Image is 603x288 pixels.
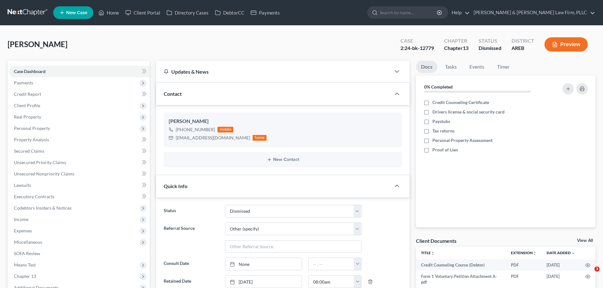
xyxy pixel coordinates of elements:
div: Chapter [444,45,468,52]
span: New Case [66,10,87,15]
label: Referral Source [160,223,222,253]
a: None [225,258,302,270]
label: Consult Date [160,258,222,270]
a: Docs [416,61,437,73]
td: PDF [506,271,542,288]
td: [DATE] [542,271,580,288]
span: Means Test [14,262,36,267]
a: Home [95,7,122,18]
span: Payments [14,80,33,85]
a: Lawsuits [9,180,150,191]
span: Contact [164,91,182,97]
a: Date Added expand_more [547,250,575,255]
span: Case Dashboard [14,69,46,74]
span: Unsecured Nonpriority Claims [14,171,74,176]
label: Status [160,205,222,218]
span: Miscellaneous [14,239,42,245]
a: Case Dashboard [9,66,150,77]
div: Case [400,37,434,45]
span: 3 [594,267,600,272]
iframe: Intercom live chat [581,267,597,282]
button: New Contact [169,157,397,162]
a: Property Analysis [9,134,150,145]
a: Timer [492,61,515,73]
div: Updates & News [164,68,383,75]
span: Drivers license & social security card [432,109,505,115]
input: -- : -- [309,258,354,270]
a: [PERSON_NAME] & [PERSON_NAME] Law Firm, PLLC [470,7,595,18]
a: Payments [248,7,283,18]
td: Form 1 Voluntary Petition Attachment A-pdf [416,271,506,288]
span: Personal Property Assessment [432,137,493,144]
span: Credit Counseling Certificate [432,99,489,106]
span: Credit Report [14,91,41,97]
a: Directory Cases [163,7,212,18]
div: District [512,37,534,45]
span: Lawsuits [14,182,31,188]
a: View All [577,238,593,243]
a: Events [464,61,489,73]
div: [EMAIL_ADDRESS][DOMAIN_NAME] [176,135,250,141]
a: SOFA Review [9,248,150,259]
input: Other Referral Source [225,241,361,253]
span: Income [14,217,28,222]
a: Help [449,7,470,18]
span: Chapter 13 [14,273,36,279]
input: -- : -- [309,276,354,288]
td: Credit Counseling Course (Debtor) [416,259,506,271]
span: Unsecured Priority Claims [14,160,66,165]
a: DebtorCC [212,7,248,18]
div: Chapter [444,37,468,45]
div: home [253,135,267,141]
a: Executory Contracts [9,191,150,202]
span: Secured Claims [14,148,44,154]
span: Executory Contracts [14,194,54,199]
a: Client Portal [122,7,163,18]
span: [PERSON_NAME] [8,40,67,49]
div: mobile [217,127,233,132]
a: Secured Claims [9,145,150,157]
button: Preview [544,37,588,52]
a: Extensionunfold_more [511,250,537,255]
span: Tax returns [432,128,455,134]
span: Quick Info [164,183,187,189]
span: Client Profile [14,103,40,108]
span: SOFA Review [14,251,40,256]
span: Property Analysis [14,137,49,142]
span: Personal Property [14,126,50,131]
div: Client Documents [416,237,456,244]
a: Credit Report [9,89,150,100]
span: Proof of Lien [432,147,458,153]
td: PDF [506,259,542,271]
a: [DATE] [225,276,302,288]
div: [PERSON_NAME] [169,118,397,125]
a: Unsecured Priority Claims [9,157,150,168]
strong: 0% Completed [424,84,453,89]
span: Expenses [14,228,32,233]
span: 13 [463,45,468,51]
input: Search by name... [380,7,438,18]
label: Retained Date [160,275,222,288]
td: [DATE] [542,259,580,271]
i: expand_more [571,251,575,255]
i: unfold_more [533,251,537,255]
span: Codebtors Insiders & Notices [14,205,72,211]
i: unfold_more [431,251,435,255]
span: Paystubs [432,118,450,125]
div: 2:24-bk-12779 [400,45,434,52]
div: Dismissed [479,45,501,52]
div: AREB [512,45,534,52]
a: Unsecured Nonpriority Claims [9,168,150,180]
span: Real Property [14,114,41,119]
div: Status [479,37,501,45]
a: Tasks [440,61,462,73]
a: Titleunfold_more [421,250,435,255]
div: [PHONE_NUMBER] [176,126,215,133]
